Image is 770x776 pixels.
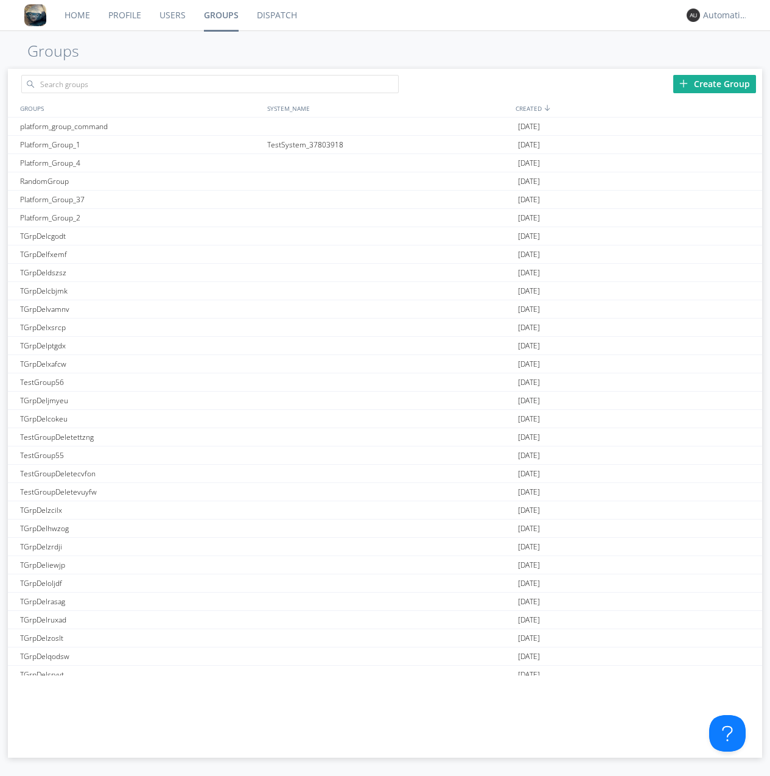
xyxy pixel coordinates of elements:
[8,520,763,538] a: TGrpDelhwzog[DATE]
[518,465,540,483] span: [DATE]
[8,209,763,227] a: Platform_Group_2[DATE]
[518,666,540,684] span: [DATE]
[687,9,700,22] img: 373638.png
[8,611,763,629] a: TGrpDelruxad[DATE]
[8,629,763,647] a: TGrpDelzoslt[DATE]
[17,410,264,428] div: TGrpDelcokeu
[17,629,264,647] div: TGrpDelzoslt
[8,118,763,136] a: platform_group_command[DATE]
[709,715,746,752] iframe: Toggle Customer Support
[8,300,763,319] a: TGrpDelvamnv[DATE]
[17,373,264,391] div: TestGroup56
[8,264,763,282] a: TGrpDeldszsz[DATE]
[8,647,763,666] a: TGrpDelqodsw[DATE]
[518,172,540,191] span: [DATE]
[518,593,540,611] span: [DATE]
[8,556,763,574] a: TGrpDeliewjp[DATE]
[518,611,540,629] span: [DATE]
[8,446,763,465] a: TestGroup55[DATE]
[518,373,540,392] span: [DATE]
[518,154,540,172] span: [DATE]
[8,172,763,191] a: RandomGroup[DATE]
[17,282,264,300] div: TGrpDelcbjmk
[518,191,540,209] span: [DATE]
[518,282,540,300] span: [DATE]
[518,245,540,264] span: [DATE]
[17,520,264,537] div: TGrpDelhwzog
[518,446,540,465] span: [DATE]
[17,666,264,683] div: TGrpDelsrvvt
[518,337,540,355] span: [DATE]
[8,282,763,300] a: TGrpDelcbjmk[DATE]
[17,319,264,336] div: TGrpDelxsrcp
[518,392,540,410] span: [DATE]
[17,446,264,464] div: TestGroup55
[17,501,264,519] div: TGrpDelzcilx
[17,538,264,556] div: TGrpDelzrdji
[8,538,763,556] a: TGrpDelzrdji[DATE]
[518,428,540,446] span: [DATE]
[17,428,264,446] div: TestGroupDeletettzng
[8,593,763,611] a: TGrpDelrasag[DATE]
[8,136,763,154] a: Platform_Group_1TestSystem_37803918[DATE]
[518,264,540,282] span: [DATE]
[513,99,763,117] div: CREATED
[17,647,264,665] div: TGrpDelqodsw
[8,319,763,337] a: TGrpDelxsrcp[DATE]
[518,355,540,373] span: [DATE]
[17,227,264,245] div: TGrpDelcgodt
[8,373,763,392] a: TestGroup56[DATE]
[518,300,540,319] span: [DATE]
[703,9,749,21] div: Automation+0004
[518,410,540,428] span: [DATE]
[518,629,540,647] span: [DATE]
[17,136,264,153] div: Platform_Group_1
[518,501,540,520] span: [DATE]
[518,136,540,154] span: [DATE]
[518,556,540,574] span: [DATE]
[17,191,264,208] div: Platform_Group_37
[8,483,763,501] a: TestGroupDeletevuyfw[DATE]
[518,118,540,136] span: [DATE]
[17,337,264,354] div: TGrpDelptgdx
[264,136,515,153] div: TestSystem_37803918
[8,154,763,172] a: Platform_Group_4[DATE]
[8,666,763,684] a: TGrpDelsrvvt[DATE]
[679,79,688,88] img: plus.svg
[8,501,763,520] a: TGrpDelzcilx[DATE]
[518,227,540,245] span: [DATE]
[8,465,763,483] a: TestGroupDeletecvfon[DATE]
[518,574,540,593] span: [DATE]
[17,593,264,610] div: TGrpDelrasag
[21,75,399,93] input: Search groups
[17,99,261,117] div: GROUPS
[17,172,264,190] div: RandomGroup
[17,300,264,318] div: TGrpDelvamnv
[17,556,264,574] div: TGrpDeliewjp
[17,483,264,501] div: TestGroupDeletevuyfw
[17,392,264,409] div: TGrpDeljmyeu
[8,410,763,428] a: TGrpDelcokeu[DATE]
[518,209,540,227] span: [DATE]
[17,245,264,263] div: TGrpDelfxemf
[518,319,540,337] span: [DATE]
[8,574,763,593] a: TGrpDeloljdf[DATE]
[8,392,763,410] a: TGrpDeljmyeu[DATE]
[8,355,763,373] a: TGrpDelxafcw[DATE]
[264,99,513,117] div: SYSTEM_NAME
[8,227,763,245] a: TGrpDelcgodt[DATE]
[518,520,540,538] span: [DATE]
[24,4,46,26] img: 8ff700cf5bab4eb8a436322861af2272
[17,465,264,482] div: TestGroupDeletecvfon
[17,264,264,281] div: TGrpDeldszsz
[8,245,763,264] a: TGrpDelfxemf[DATE]
[17,118,264,135] div: platform_group_command
[17,209,264,227] div: Platform_Group_2
[673,75,756,93] div: Create Group
[518,538,540,556] span: [DATE]
[8,191,763,209] a: Platform_Group_37[DATE]
[518,647,540,666] span: [DATE]
[17,154,264,172] div: Platform_Group_4
[17,611,264,629] div: TGrpDelruxad
[8,337,763,355] a: TGrpDelptgdx[DATE]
